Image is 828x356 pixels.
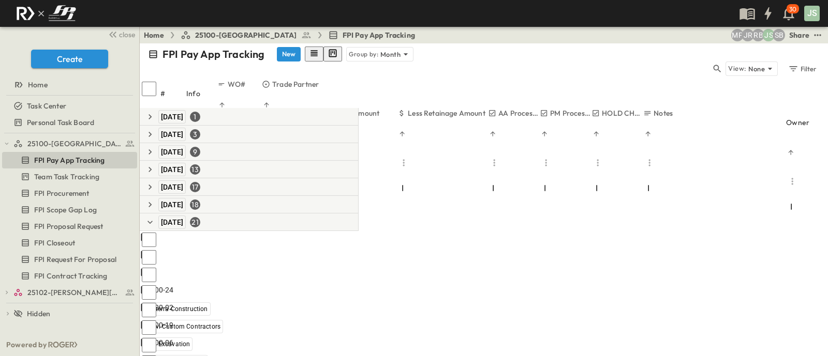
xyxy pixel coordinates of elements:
span: 25102-Christ The Redeemer Anglican Church [27,287,122,298]
div: 17 [190,182,200,192]
div: 9 [190,147,200,157]
span: Personal Task Board [27,117,94,128]
button: Create [31,50,108,68]
input: Select row [142,303,156,317]
div: # [160,79,186,108]
span: close [119,29,135,40]
a: FPI Request For Proposal [2,252,135,267]
button: kanban view [323,47,342,61]
input: Select all rows [142,82,156,96]
span: Task Center [27,101,66,111]
span: FPI Request For Proposal [34,254,116,265]
span: [DATE] [161,183,183,191]
button: row view [305,47,323,61]
div: Share [789,30,809,40]
a: 25102-Christ The Redeemer Anglican Church [13,285,135,300]
div: Personal Task Boardtest [2,114,137,131]
div: Sterling Barnett (sterling@fpibuilders.com) [773,29,785,41]
div: Jesse Sullivan (jsullivan@fpibuilders.com) [762,29,775,41]
p: View: [728,63,746,74]
p: None [748,64,765,74]
a: 25100-Vanguard Prep School [13,136,135,151]
div: table view [305,47,342,61]
div: JS [804,6,820,21]
a: Personal Task Board [2,115,135,130]
div: Jayden Ramirez (jramirez@fpibuilders.com) [742,29,754,41]
span: FPI Scope Gap Log [34,205,97,215]
a: FPI Scope Gap Log [2,203,135,217]
span: FPI Closeout [34,238,75,248]
p: WO# [228,79,246,89]
div: FPI Pay App Trackingtest [2,152,137,168]
input: Select row [142,268,156,282]
span: Home [28,80,48,90]
p: Month [380,49,401,59]
div: Monica Pruteanu (mpruteanu@fpibuilders.com) [731,29,744,41]
span: 25100-Vanguard Prep School [27,138,122,149]
a: 25100-[GEOGRAPHIC_DATA] [181,30,312,40]
a: FPI Contract Tracking [2,269,135,283]
div: FPI Scope Gap Logtest [2,202,137,218]
a: Home [144,30,164,40]
span: FPI Procurement [34,188,90,198]
div: Regina Barnett (rbarnett@fpibuilders.com) [752,29,764,41]
div: Info [186,79,217,108]
a: FPI Proposal Request [2,219,135,234]
nav: breadcrumbs [144,30,421,40]
input: Select row [142,233,156,247]
span: FPI Pay App Tracking [343,30,415,40]
div: 25102-Christ The Redeemer Anglican Churchtest [2,284,137,301]
p: Trade Partner [272,79,319,89]
button: Sort [217,100,227,110]
button: close [104,27,137,41]
div: Filter [788,63,817,74]
div: Team Task Trackingtest [2,168,137,185]
div: FPI Request For Proposaltest [2,251,137,268]
span: FPI Contract Tracking [34,271,108,281]
input: Select row [142,285,156,300]
span: [DATE] [161,165,183,174]
a: FPI Pay App Tracking [2,153,135,167]
button: JS [803,5,821,22]
div: 18 [190,199,200,210]
p: FPI Pay App Tracking [162,47,264,61]
div: FPI Procurementtest [2,185,137,202]
a: Task Center [2,99,135,113]
input: Select row [142,320,156,335]
a: Team Task Tracking [2,169,135,184]
span: [DATE] [161,130,183,138]
span: Hidden [27,308,50,319]
div: 13 [190,164,200,175]
div: 1 [190,112,200,122]
span: [DATE] [161,148,183,156]
a: FPI Procurement [2,186,135,200]
span: [DATE] [161,200,183,209]
div: FPI Proposal Requesttest [2,218,137,235]
span: 25100-[GEOGRAPHIC_DATA] [195,30,297,40]
div: 3 [190,129,200,140]
div: 21 [190,217,200,227]
p: 30 [789,5,796,13]
a: Home [2,78,135,92]
span: FPI Proposal Request [34,221,103,231]
span: [DATE] [161,113,183,121]
div: FPI Closeouttest [2,235,137,251]
input: Select row [142,250,156,265]
a: FPI Closeout [2,236,135,250]
p: Group by: [349,49,378,59]
span: [DATE] [161,218,183,226]
span: FPI Pay App Tracking [34,155,105,165]
img: c8d7d1ed905e502e8f77bf7063faec64e13b34fdb1f2bdd94b0e311fc34f8000.png [12,3,80,24]
input: Select row [142,338,156,352]
button: New [277,47,301,61]
button: Filter [784,61,820,76]
div: FPI Contract Trackingtest [2,268,137,284]
span: Team Task Tracking [34,172,99,182]
button: Sort [262,100,271,110]
div: 25100-Vanguard Prep Schooltest [2,135,137,152]
a: FPI Pay App Tracking [328,30,415,40]
button: test [811,29,824,41]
